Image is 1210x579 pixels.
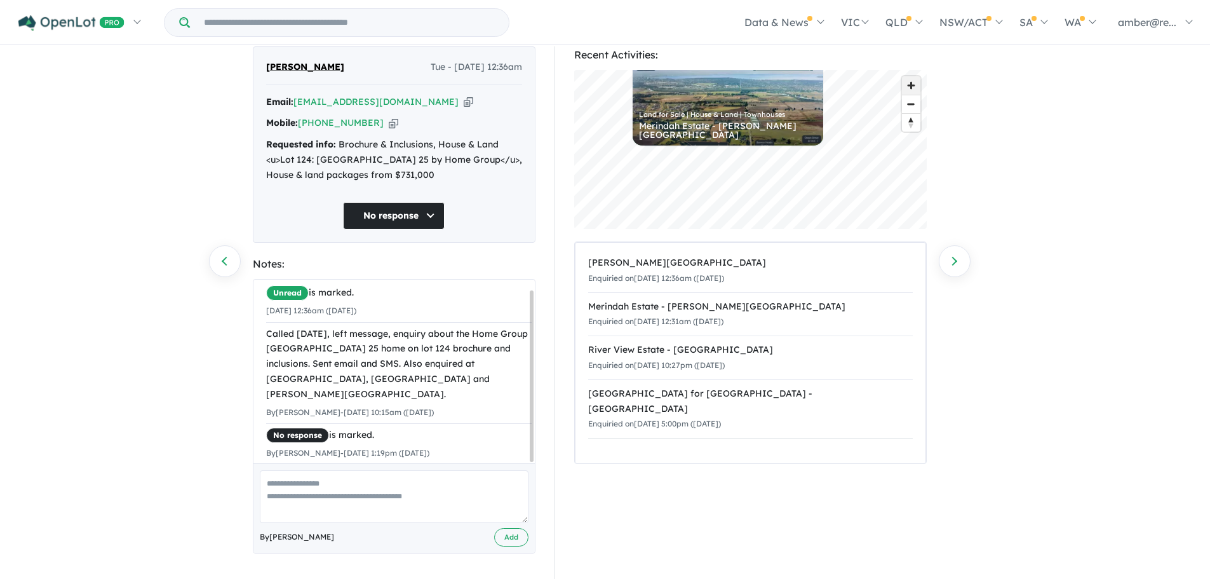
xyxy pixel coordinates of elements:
[633,50,823,146] a: 6 AVAILABLE Land for Sale | House & Land | Townhouses Merindah Estate - [PERSON_NAME][GEOGRAPHIC_...
[293,96,459,107] a: [EMAIL_ADDRESS][DOMAIN_NAME]
[298,117,384,128] a: [PHONE_NUMBER]
[266,117,298,128] strong: Mobile:
[266,306,356,315] small: [DATE] 12:36am ([DATE])
[902,114,920,132] span: Reset bearing to north
[588,249,913,293] a: [PERSON_NAME][GEOGRAPHIC_DATA]Enquiried on[DATE] 12:36am ([DATE])
[588,299,913,315] div: Merindah Estate - [PERSON_NAME][GEOGRAPHIC_DATA]
[588,386,913,417] div: [GEOGRAPHIC_DATA] for [GEOGRAPHIC_DATA] - [GEOGRAPHIC_DATA]
[260,531,334,543] span: By [PERSON_NAME]
[902,113,920,132] button: Reset bearing to north
[266,428,329,443] span: No response
[266,137,522,182] div: Brochure & Inclusions, House & Land <u>Lot 124: [GEOGRAPHIC_DATA] 25 by Home Group</u>, House & l...
[192,9,506,36] input: Try estate name, suburb, builder or developer
[343,202,445,229] button: No response
[266,60,344,75] span: [PERSON_NAME]
[588,419,721,428] small: Enquiried on [DATE] 5:00pm ([DATE])
[266,327,532,402] div: Called [DATE], left message, enquiry about the Home Group [GEOGRAPHIC_DATA] 25 home on lot 124 br...
[588,273,724,283] small: Enquiried on [DATE] 12:36am ([DATE])
[389,116,398,130] button: Copy
[431,60,522,75] span: Tue - [DATE] 12:36am
[588,379,913,439] a: [GEOGRAPHIC_DATA] for [GEOGRAPHIC_DATA] - [GEOGRAPHIC_DATA]Enquiried on[DATE] 5:00pm ([DATE])
[464,95,473,109] button: Copy
[1118,16,1176,29] span: amber@re...
[588,360,725,370] small: Enquiried on [DATE] 10:27pm ([DATE])
[266,428,532,443] div: is marked.
[639,121,817,139] div: Merindah Estate - [PERSON_NAME][GEOGRAPHIC_DATA]
[266,407,434,417] small: By [PERSON_NAME] - [DATE] 10:15am ([DATE])
[902,76,920,95] button: Zoom in
[750,57,817,71] span: 6 AVAILABLE
[588,255,913,271] div: [PERSON_NAME][GEOGRAPHIC_DATA]
[253,255,535,273] div: Notes:
[574,46,927,64] div: Recent Activities:
[902,95,920,113] button: Zoom out
[18,15,124,31] img: Openlot PRO Logo White
[588,336,913,380] a: River View Estate - [GEOGRAPHIC_DATA]Enquiried on[DATE] 10:27pm ([DATE])
[639,111,817,118] div: Land for Sale | House & Land | Townhouses
[494,528,528,547] button: Add
[266,285,532,301] div: is marked.
[266,96,293,107] strong: Email:
[574,70,927,229] canvas: Map
[266,139,336,150] strong: Requested info:
[588,343,913,358] div: River View Estate - [GEOGRAPHIC_DATA]
[266,448,429,458] small: By [PERSON_NAME] - [DATE] 1:19pm ([DATE])
[588,317,723,326] small: Enquiried on [DATE] 12:31am ([DATE])
[266,285,309,301] span: Unread
[588,292,913,337] a: Merindah Estate - [PERSON_NAME][GEOGRAPHIC_DATA]Enquiried on[DATE] 12:31am ([DATE])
